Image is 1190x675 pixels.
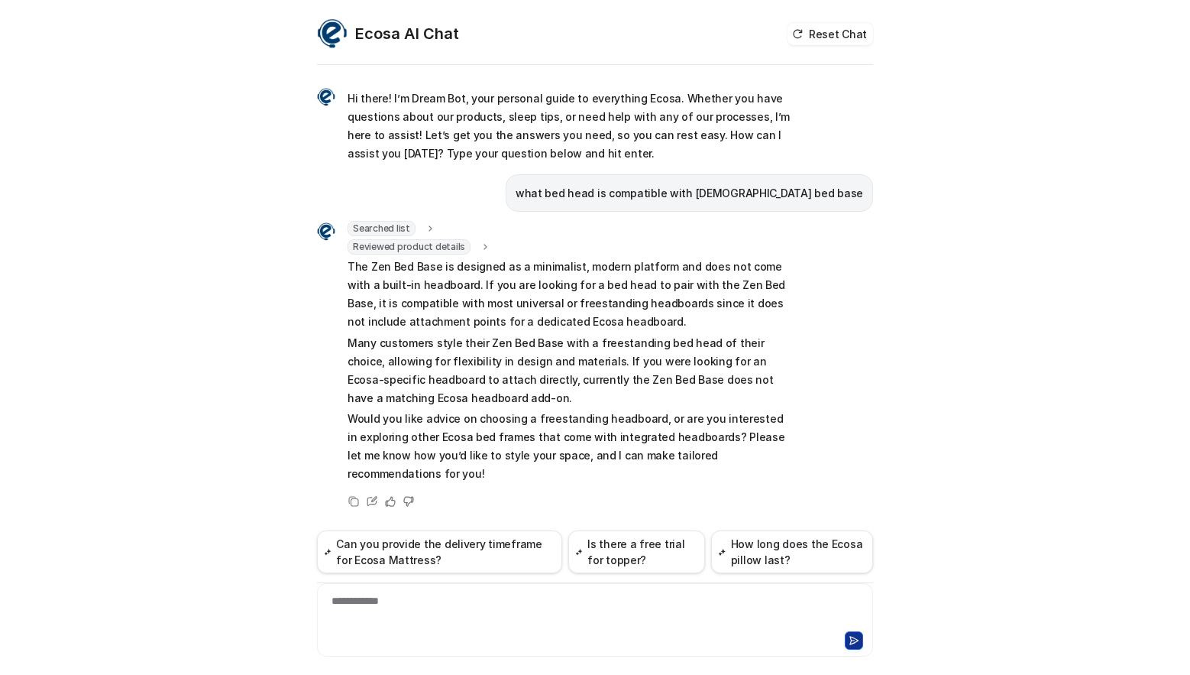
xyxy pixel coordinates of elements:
[348,89,794,163] p: Hi there! I’m Dream Bot, your personal guide to everything Ecosa. Whether you have questions abou...
[317,18,348,49] img: Widget
[317,88,335,106] img: Widget
[317,531,562,573] button: Can you provide the delivery timeframe for Ecosa Mattress?
[348,258,794,331] p: The Zen Bed Base is designed as a minimalist, modern platform and does not come with a built-in h...
[348,239,471,255] span: Reviewed product details
[568,531,705,573] button: Is there a free trial for topper?
[355,23,459,44] h2: Ecosa AI Chat
[348,334,794,407] p: Many customers style their Zen Bed Base with a freestanding bed head of their choice, allowing fo...
[317,222,335,241] img: Widget
[348,410,794,483] p: Would you like advice on choosing a freestanding headboard, or are you interested in exploring ot...
[787,23,873,45] button: Reset Chat
[516,184,863,203] p: what bed head is compatible with [DEMOGRAPHIC_DATA] bed base
[711,531,873,573] button: How long does the Ecosa pillow last?
[348,221,416,236] span: Searched list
